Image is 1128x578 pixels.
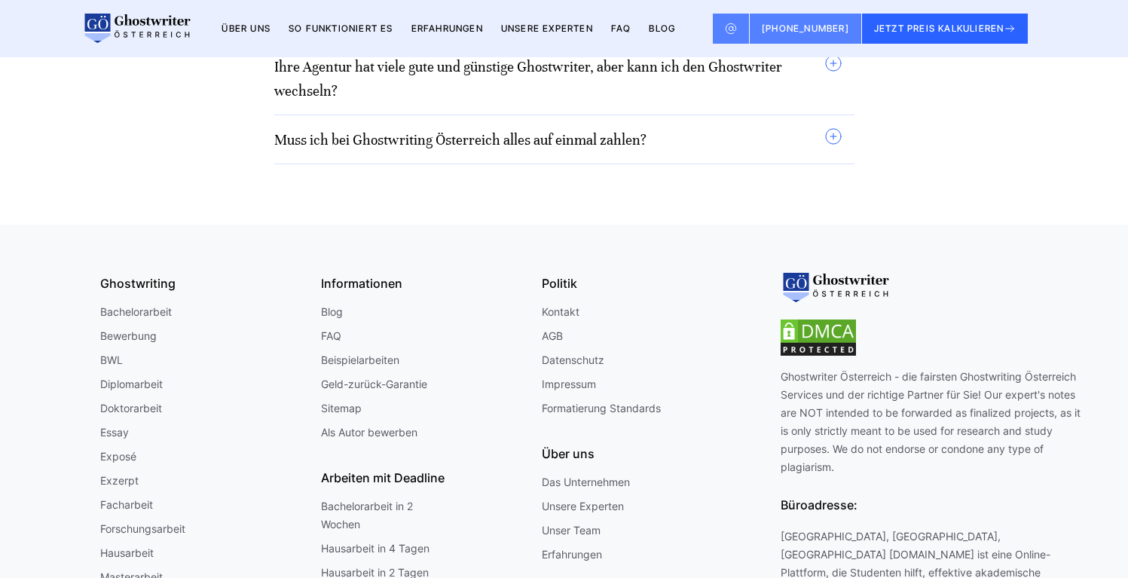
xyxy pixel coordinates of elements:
[411,23,483,34] a: Erfahrungen
[274,131,647,148] a: Muss ich bei Ghostwriting Österreich alles auf einmal zahlen?
[542,273,750,294] div: Politik
[542,303,579,321] a: Kontakt
[100,303,172,321] a: Bachelorarbeit
[321,399,362,417] a: Sitemap
[321,540,429,558] a: Hausarbeit in 4 Tagen
[542,497,624,515] a: Unsere Experten
[274,54,842,102] summary: Ihre Agentur hat viele gute und günstige Ghostwriter, aber kann ich den Ghostwriter wechseln?
[100,351,123,369] a: BWL
[274,58,782,99] a: Ihre Agentur hat viele gute und günstige Ghostwriter, aber kann ich den Ghostwriter wechseln?
[649,23,675,34] a: BLOG
[321,424,417,442] a: Als Autor bewerben
[100,520,185,538] a: Forschungsarbeit
[100,399,162,417] a: Doktorarbeit
[542,351,604,369] a: Datenschutz
[82,14,191,44] img: logo wirschreiben
[781,476,1082,528] div: Büroadresse:
[100,544,154,562] a: Hausarbeit
[321,273,530,294] div: Informationen
[542,443,750,464] div: Über uns
[781,273,889,303] img: logo-footer
[100,448,136,466] a: Exposé
[762,23,849,34] span: [PHONE_NUMBER]
[321,351,399,369] a: Beispielarbeiten
[321,467,530,488] div: Arbeiten mit Deadline
[542,546,602,564] a: Erfahrungen
[750,14,862,44] a: [PHONE_NUMBER]
[542,473,630,491] a: Das Unternehmen
[725,23,737,35] img: Email
[100,273,309,294] div: Ghostwriting
[274,127,842,151] summary: Muss ich bei Ghostwriting Österreich alles auf einmal zahlen?
[321,497,442,534] a: Bachelorarbeit in 2 Wochen
[100,375,163,393] a: Diplomarbeit
[611,23,631,34] a: FAQ
[781,320,856,356] img: dmca
[222,23,271,34] a: Über uns
[100,327,157,345] a: Bewerbung
[501,23,593,34] a: Unsere Experten
[862,14,1029,44] button: JETZT PREIS KALKULIEREN
[321,327,341,345] a: FAQ
[100,472,139,490] a: Exzerpt
[100,496,153,514] a: Facharbeit
[321,303,343,321] a: Blog
[100,424,129,442] a: Essay
[542,521,601,540] a: Unser Team
[542,375,596,393] a: Impressum
[321,375,427,393] a: Geld-zurück-Garantie
[542,399,661,417] a: Formatierung Standards
[542,327,563,345] a: AGB
[289,23,393,34] a: So funktioniert es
